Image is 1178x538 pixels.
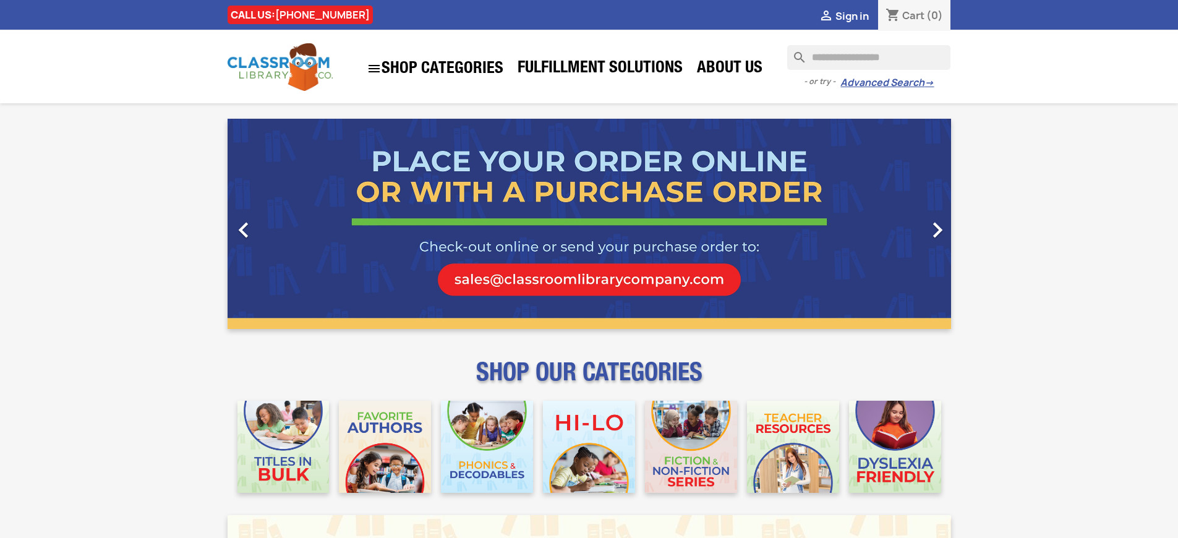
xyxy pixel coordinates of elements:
ul: Carousel container [228,119,951,329]
img: CLC_Dyslexia_Mobile.jpg [849,401,941,493]
span: Cart [902,9,924,22]
img: CLC_Phonics_And_Decodables_Mobile.jpg [441,401,533,493]
span: Sign in [835,9,869,23]
i: search [787,45,802,60]
a: SHOP CATEGORIES [361,55,510,82]
img: CLC_Favorite_Authors_Mobile.jpg [339,401,431,493]
div: CALL US: [228,6,373,24]
a: Previous [228,119,336,329]
a: About Us [691,57,769,82]
a: [PHONE_NUMBER] [275,8,370,22]
a: Advanced Search→ [840,77,934,89]
span: → [924,77,934,89]
a: Next [842,119,951,329]
span: - or try - [804,75,840,88]
img: Classroom Library Company [228,43,333,91]
img: CLC_Bulk_Mobile.jpg [237,401,330,493]
img: CLC_HiLo_Mobile.jpg [543,401,635,493]
input: Search [787,45,950,70]
i: shopping_cart [886,9,900,23]
a:  Sign in [819,9,869,23]
p: SHOP OUR CATEGORIES [228,369,951,391]
i:  [819,9,834,24]
img: CLC_Fiction_Nonfiction_Mobile.jpg [645,401,737,493]
i:  [367,61,382,76]
i:  [922,215,953,246]
a: Fulfillment Solutions [511,57,689,82]
span: (0) [926,9,943,22]
img: CLC_Teacher_Resources_Mobile.jpg [747,401,839,493]
i:  [228,215,259,246]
